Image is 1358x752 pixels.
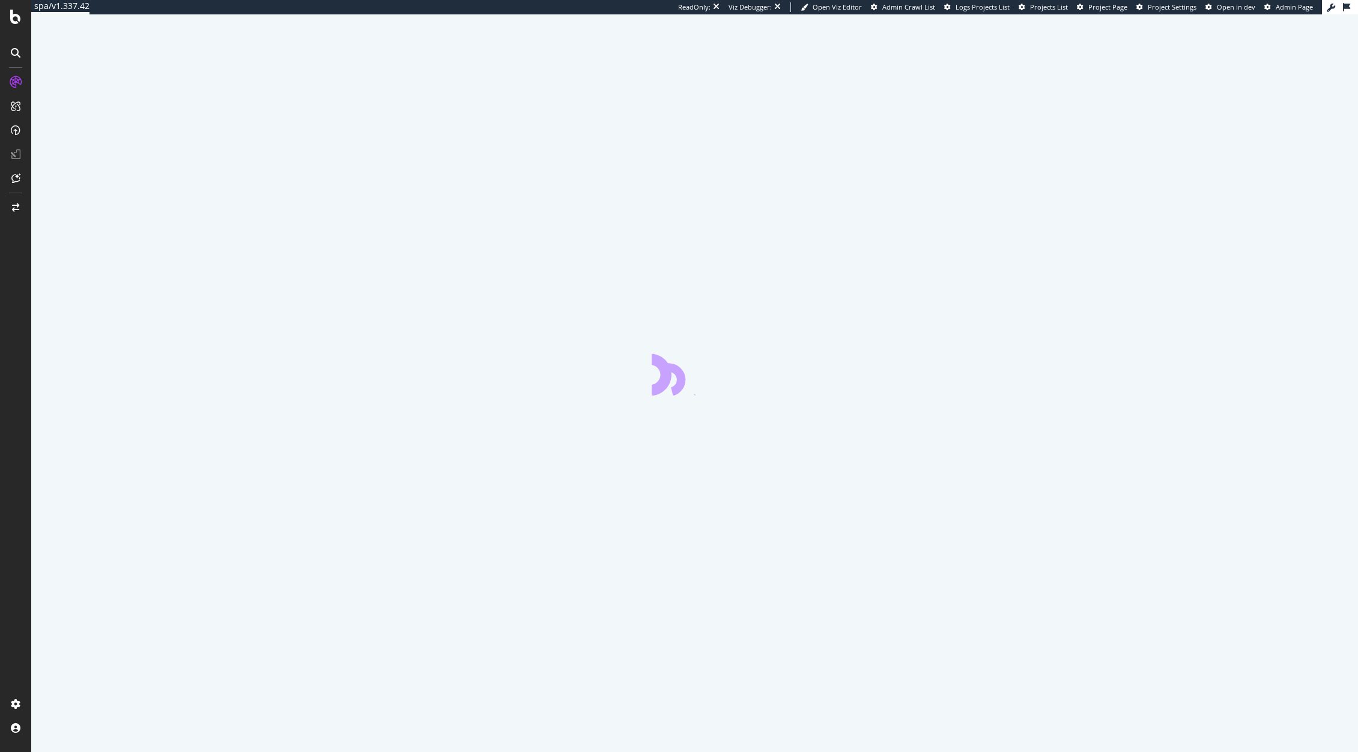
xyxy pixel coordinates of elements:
[801,2,862,12] a: Open Viz Editor
[1217,2,1255,11] span: Open in dev
[1205,2,1255,12] a: Open in dev
[729,2,772,12] div: Viz Debugger:
[882,2,935,11] span: Admin Crawl List
[1148,2,1196,11] span: Project Settings
[813,2,862,11] span: Open Viz Editor
[1276,2,1313,11] span: Admin Page
[956,2,1010,11] span: Logs Projects List
[1019,2,1068,12] a: Projects List
[1264,2,1313,12] a: Admin Page
[871,2,935,12] a: Admin Crawl List
[1030,2,1068,11] span: Projects List
[1077,2,1127,12] a: Project Page
[944,2,1010,12] a: Logs Projects List
[652,352,738,396] div: animation
[1088,2,1127,11] span: Project Page
[1136,2,1196,12] a: Project Settings
[678,2,711,12] div: ReadOnly:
